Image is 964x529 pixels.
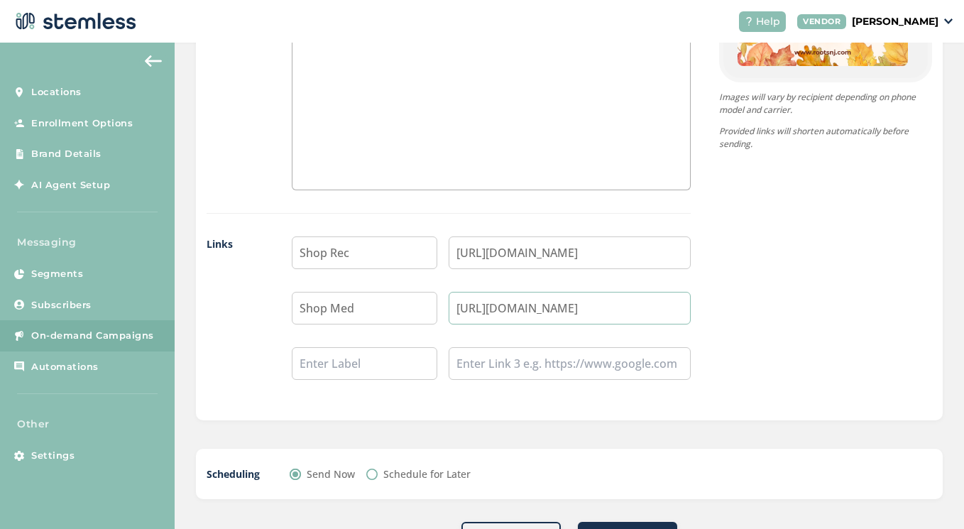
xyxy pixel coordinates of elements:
input: Enter Link 2 e.g. https://www.google.com [449,292,691,325]
iframe: Chat Widget [893,461,964,529]
input: Enter Label [292,347,437,380]
label: Links [207,236,263,403]
img: icon_down-arrow-small-66adaf34.svg [944,18,953,24]
label: Send Now [307,467,355,481]
p: Provided links will shorten automatically before sending. [719,125,932,151]
p: [PERSON_NAME] [852,14,938,29]
img: icon-help-white-03924b79.svg [745,17,753,26]
span: Enrollment Options [31,116,133,131]
span: Automations [31,360,99,374]
span: Locations [31,85,82,99]
span: Brand Details [31,147,102,161]
input: Enter Link 1 e.g. https://www.google.com [449,236,691,269]
span: Settings [31,449,75,463]
img: logo-dark-0685b13c.svg [11,7,136,36]
label: Scheduling [207,467,262,481]
div: VENDOR [797,14,846,29]
span: AI Agent Setup [31,178,110,192]
img: icon-arrow-back-accent-c549486e.svg [145,55,162,67]
span: Help [756,14,780,29]
input: Enter Label [292,292,437,325]
input: Enter Link 3 e.g. https://www.google.com [449,347,691,380]
span: On-demand Campaigns [31,329,154,343]
span: Subscribers [31,298,92,312]
span: Segments [31,267,83,281]
p: Images will vary by recipient depending on phone model and carrier. [719,91,932,116]
input: Enter Label [292,236,437,269]
label: Schedule for Later [383,467,471,481]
